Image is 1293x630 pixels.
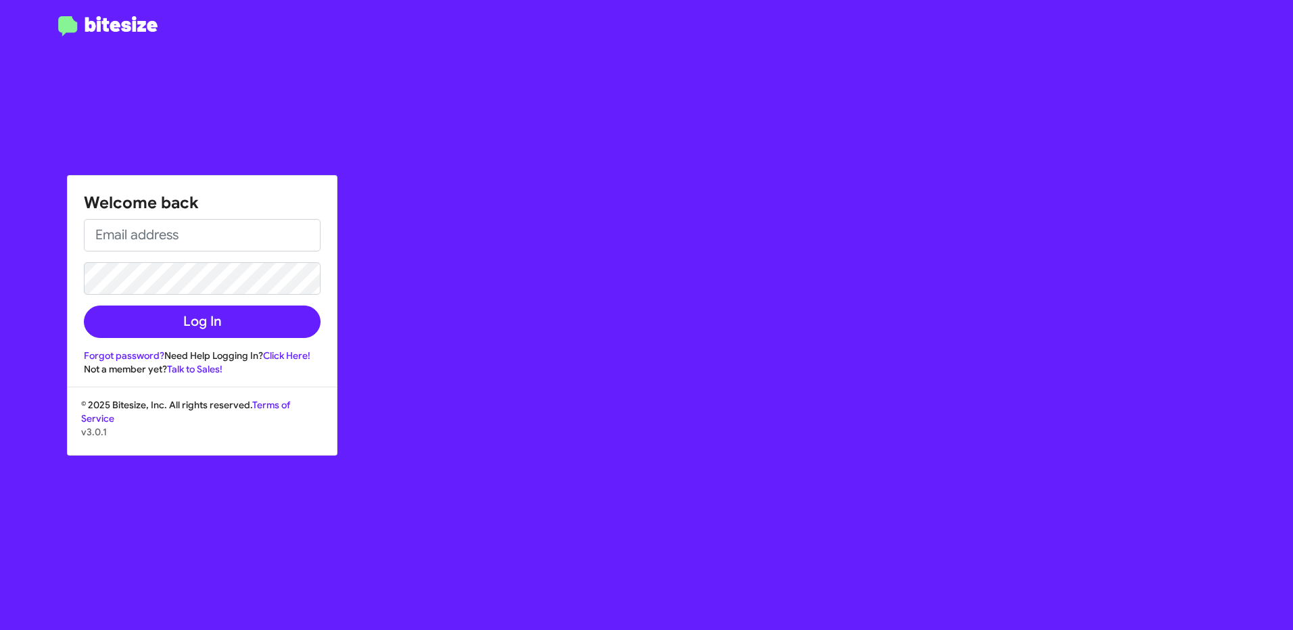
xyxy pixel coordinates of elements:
a: Talk to Sales! [167,363,222,375]
button: Log In [84,306,321,338]
div: © 2025 Bitesize, Inc. All rights reserved. [68,398,337,455]
p: v3.0.1 [81,425,323,439]
a: Terms of Service [81,399,290,425]
h1: Welcome back [84,192,321,214]
input: Email address [84,219,321,251]
div: Not a member yet? [84,362,321,376]
div: Need Help Logging In? [84,349,321,362]
a: Forgot password? [84,349,164,362]
a: Click Here! [263,349,310,362]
